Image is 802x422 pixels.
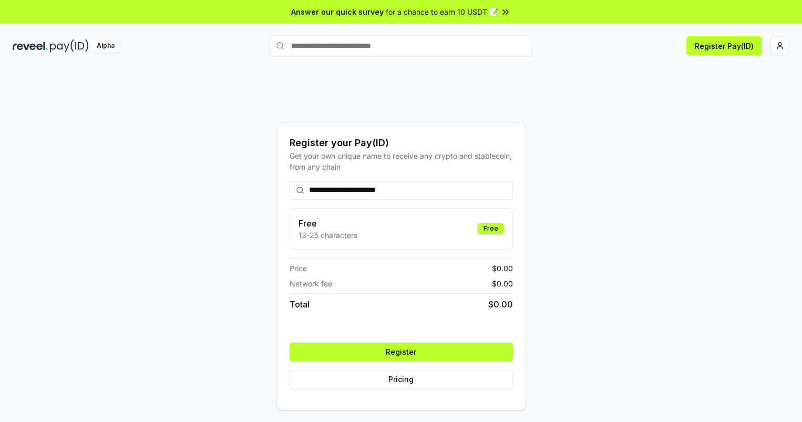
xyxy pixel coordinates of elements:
[386,6,498,17] span: for a chance to earn 10 USDT 📝
[50,39,89,53] img: pay_id
[290,298,310,311] span: Total
[290,136,513,150] div: Register your Pay(ID)
[290,278,332,289] span: Network fee
[91,39,120,53] div: Alpha
[291,6,384,17] span: Answer our quick survey
[478,223,504,234] div: Free
[290,150,513,172] div: Get your own unique name to receive any crypto and stablecoin, from any chain
[13,39,48,53] img: reveel_dark
[299,217,357,230] h3: Free
[686,36,762,55] button: Register Pay(ID)
[299,230,357,241] p: 13-25 characters
[290,343,513,362] button: Register
[290,263,307,274] span: Price
[290,370,513,389] button: Pricing
[488,298,513,311] span: $ 0.00
[492,278,513,289] span: $ 0.00
[492,263,513,274] span: $ 0.00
